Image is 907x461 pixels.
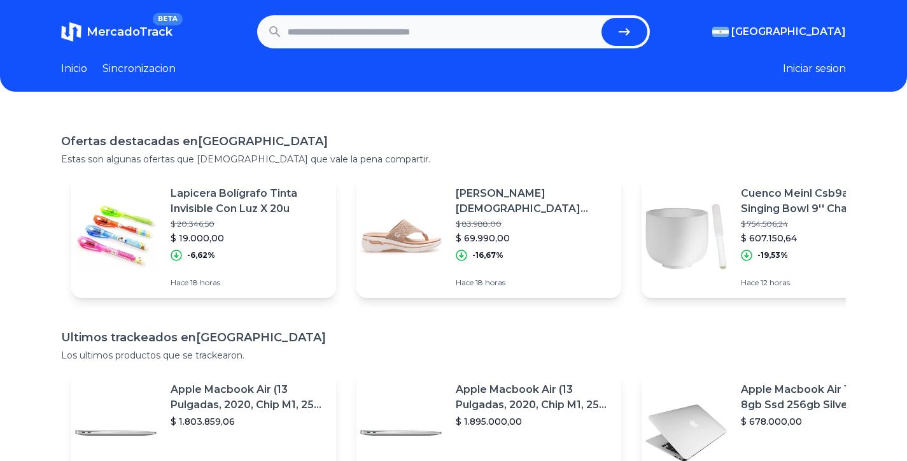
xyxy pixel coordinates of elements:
p: Apple Macbook Air 13 Core I5 8gb Ssd 256gb Silver [741,382,896,413]
p: Apple Macbook Air (13 Pulgadas, 2020, Chip M1, 256 Gb De Ssd, 8 Gb De Ram) - Plata [171,382,326,413]
h1: Ultimos trackeados en [GEOGRAPHIC_DATA] [61,329,846,346]
p: Hace 12 horas [741,278,896,288]
p: $ 69.990,00 [456,232,611,245]
img: Featured image [71,192,160,281]
p: $ 19.000,00 [171,232,326,245]
h1: Ofertas destacadas en [GEOGRAPHIC_DATA] [61,132,846,150]
a: Sincronizacion [102,61,176,76]
p: [PERSON_NAME] [DEMOGRAPHIC_DATA] [PERSON_NAME] Tienda Oficial [456,186,611,216]
a: Featured imageCuenco Meinl Csb9a Crystal Singing Bowl 9'' Chakra Oferta!!!$ 754.506,24$ 607.150,6... [642,176,906,298]
p: Los ultimos productos que se trackearon. [61,349,846,362]
a: Featured imageLapicera Bolígrafo Tinta Invisible Con Luz X 20u$ 20.346,50$ 19.000,00-6,62%Hace 18... [71,176,336,298]
span: BETA [153,13,183,25]
p: Apple Macbook Air (13 Pulgadas, 2020, Chip M1, 256 Gb De Ssd, 8 Gb De Ram) - Plata [456,382,611,413]
p: Hace 18 horas [456,278,611,288]
a: MercadoTrackBETA [61,22,172,42]
p: $ 1.803.859,06 [171,415,326,428]
p: $ 1.895.000,00 [456,415,611,428]
button: [GEOGRAPHIC_DATA] [712,24,846,39]
a: Inicio [61,61,87,76]
a: Featured image[PERSON_NAME] [DEMOGRAPHIC_DATA] [PERSON_NAME] Tienda Oficial$ 83.988,00$ 69.990,00... [356,176,621,298]
p: $ 20.346,50 [171,219,326,229]
p: -19,53% [757,250,788,260]
img: Featured image [642,192,731,281]
p: Hace 18 horas [171,278,326,288]
span: MercadoTrack [87,25,172,39]
p: -16,67% [472,250,503,260]
p: Lapicera Bolígrafo Tinta Invisible Con Luz X 20u [171,186,326,216]
p: $ 678.000,00 [741,415,896,428]
span: [GEOGRAPHIC_DATA] [731,24,846,39]
p: $ 607.150,64 [741,232,896,245]
p: $ 83.988,00 [456,219,611,229]
p: $ 754.506,24 [741,219,896,229]
button: Iniciar sesion [783,61,846,76]
p: -6,62% [187,250,215,260]
img: MercadoTrack [61,22,81,42]
p: Estas son algunas ofertas que [DEMOGRAPHIC_DATA] que vale la pena compartir. [61,153,846,166]
img: Featured image [356,192,446,281]
img: Argentina [712,27,729,37]
p: Cuenco Meinl Csb9a Crystal Singing Bowl 9'' Chakra Oferta!!! [741,186,896,216]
